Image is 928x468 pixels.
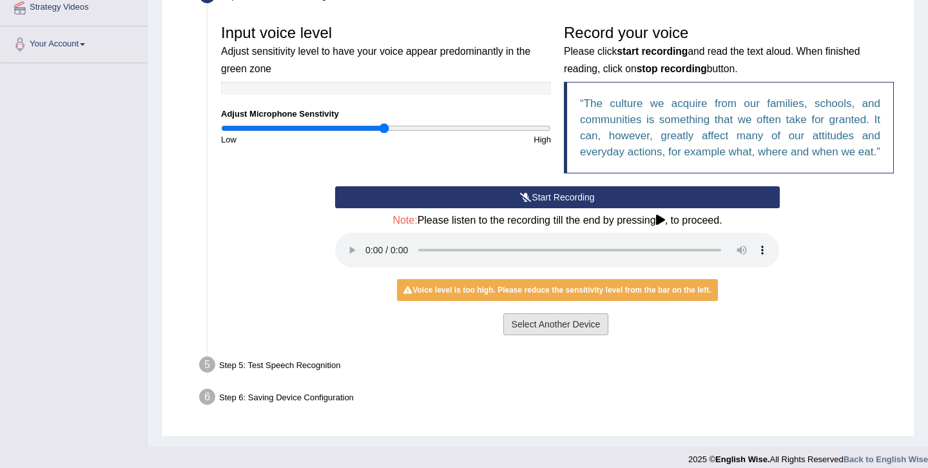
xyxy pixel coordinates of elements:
[564,46,860,73] small: Please click and read the text aloud. When finished reading, click on button.
[215,133,386,146] div: Low
[221,46,530,73] small: Adjust sensitivity level to have your voice appear predominantly in the green zone
[193,385,909,413] div: Step 6: Saving Device Configuration
[580,97,880,158] q: The culture we acquire from our families, schools, and communities is something that we often tak...
[844,454,928,464] a: Back to English Wise
[193,353,909,381] div: Step 5: Test Speech Recognition
[221,108,339,120] label: Adjust Microphone Senstivity
[1,26,148,59] a: Your Account
[221,24,551,75] h3: Input voice level
[617,46,688,57] b: start recording
[397,279,717,301] div: Voice level is too high. Please reduce the sensitivity level from the bar on the left.
[386,133,557,146] div: High
[564,24,894,75] h3: Record your voice
[715,454,769,464] strong: English Wise.
[335,186,779,208] button: Start Recording
[688,447,928,465] div: 2025 © All Rights Reserved
[392,215,417,226] span: Note:
[503,313,609,335] button: Select Another Device
[335,215,779,226] h4: Please listen to the recording till the end by pressing , to proceed.
[637,63,707,74] b: stop recording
